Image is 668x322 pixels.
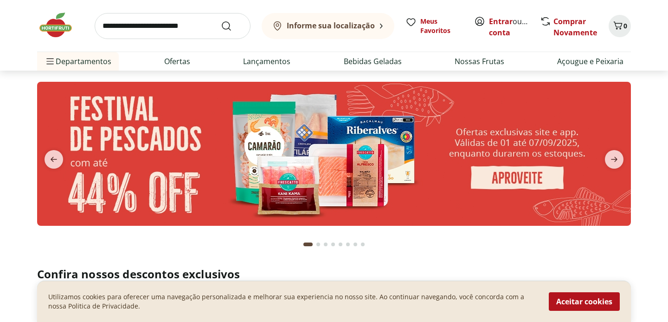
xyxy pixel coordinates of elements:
[344,233,352,256] button: Go to page 6 from fs-carousel
[597,150,631,169] button: next
[329,233,337,256] button: Go to page 4 from fs-carousel
[45,50,56,72] button: Menu
[37,267,631,282] h2: Confira nossos descontos exclusivos
[221,20,243,32] button: Submit Search
[455,56,504,67] a: Nossas Frutas
[553,16,597,38] a: Comprar Novamente
[489,16,513,26] a: Entrar
[48,292,538,311] p: Utilizamos cookies para oferecer uma navegação personalizada e melhorar sua experiencia no nosso ...
[609,15,631,37] button: Carrinho
[37,82,631,226] img: pescados
[243,56,290,67] a: Lançamentos
[262,13,394,39] button: Informe sua localização
[489,16,540,38] a: Criar conta
[302,233,315,256] button: Current page from fs-carousel
[45,50,111,72] span: Departamentos
[489,16,530,38] span: ou
[287,20,375,31] b: Informe sua localização
[557,56,623,67] a: Açougue e Peixaria
[315,233,322,256] button: Go to page 2 from fs-carousel
[420,17,463,35] span: Meus Favoritos
[623,21,627,30] span: 0
[352,233,359,256] button: Go to page 7 from fs-carousel
[37,11,83,39] img: Hortifruti
[405,17,463,35] a: Meus Favoritos
[337,233,344,256] button: Go to page 5 from fs-carousel
[164,56,190,67] a: Ofertas
[359,233,366,256] button: Go to page 8 from fs-carousel
[549,292,620,311] button: Aceitar cookies
[322,233,329,256] button: Go to page 3 from fs-carousel
[37,150,71,169] button: previous
[95,13,250,39] input: search
[344,56,402,67] a: Bebidas Geladas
